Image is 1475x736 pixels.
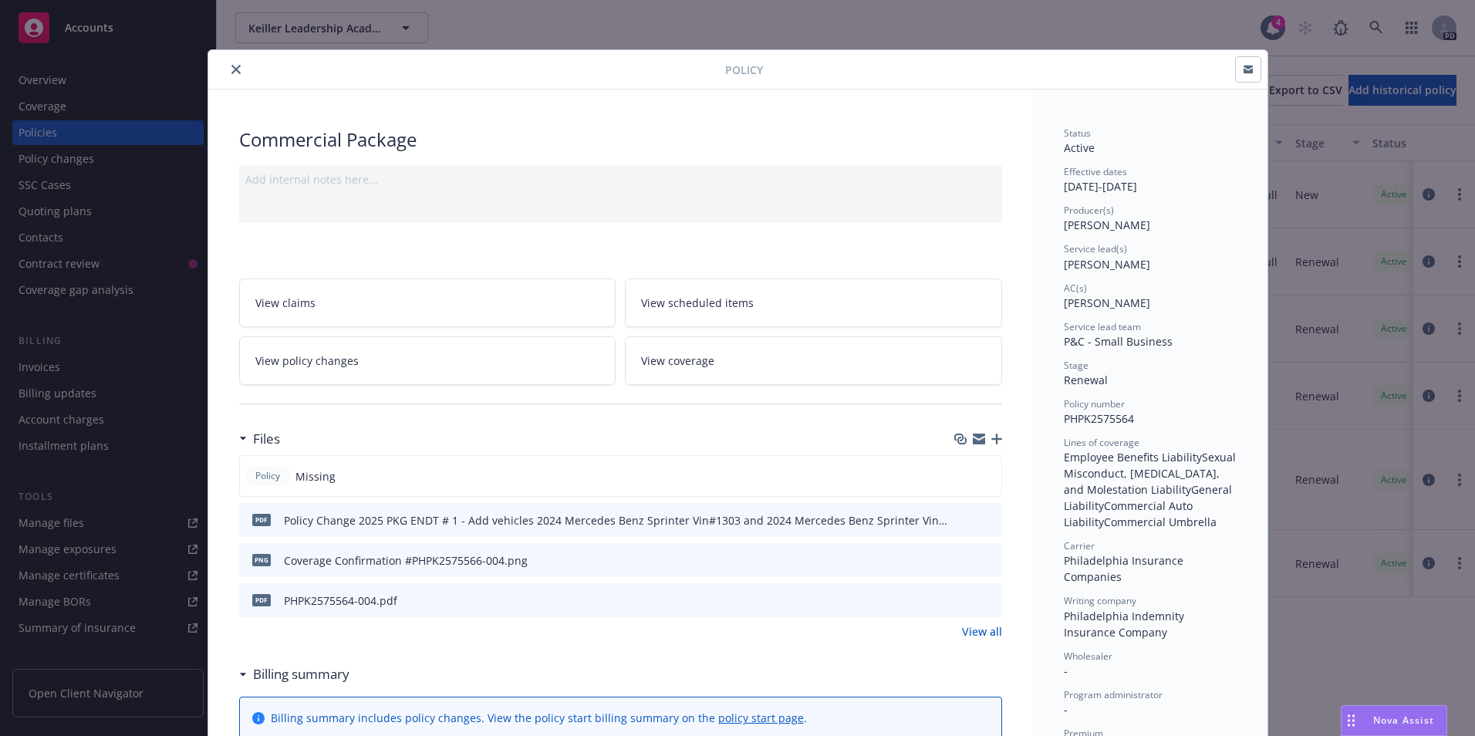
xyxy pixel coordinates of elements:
[1342,706,1361,735] div: Drag to move
[255,295,316,311] span: View claims
[1064,127,1091,140] span: Status
[245,171,996,187] div: Add internal notes here...
[252,554,271,566] span: png
[252,514,271,525] span: pdf
[239,429,280,449] div: Files
[1064,295,1150,310] span: [PERSON_NAME]
[725,62,763,78] span: Policy
[718,711,804,725] a: policy start page
[1064,165,1127,178] span: Effective dates
[982,593,996,609] button: preview file
[227,60,245,79] button: close
[1064,165,1237,194] div: [DATE] - [DATE]
[1064,282,1087,295] span: AC(s)
[1064,257,1150,272] span: [PERSON_NAME]
[284,512,951,528] div: Policy Change 2025 PKG ENDT # 1 - Add vehicles 2024 Mercedes Benz Sprinter Vin#1303 and 2024 Merc...
[1064,482,1235,513] span: General Liability
[1064,320,1141,333] span: Service lead team
[1064,663,1068,678] span: -
[239,336,616,385] a: View policy changes
[1064,688,1163,701] span: Program administrator
[957,512,970,528] button: download file
[1064,359,1089,372] span: Stage
[957,552,970,569] button: download file
[1064,594,1136,607] span: Writing company
[1064,334,1173,349] span: P&C - Small Business
[625,336,1002,385] a: View coverage
[284,552,528,569] div: Coverage Confirmation #PHPK2575566-004.png
[1064,450,1202,464] span: Employee Benefits Liability
[255,353,359,369] span: View policy changes
[239,664,349,684] div: Billing summary
[1064,397,1125,410] span: Policy number
[962,623,1002,640] a: View all
[1064,373,1108,387] span: Renewal
[1064,539,1095,552] span: Carrier
[1341,705,1447,736] button: Nova Assist
[253,429,280,449] h3: Files
[641,295,754,311] span: View scheduled items
[1064,436,1139,449] span: Lines of coverage
[1064,650,1112,663] span: Wholesaler
[1104,515,1217,529] span: Commercial Umbrella
[1064,702,1068,717] span: -
[982,552,996,569] button: preview file
[271,710,807,726] div: Billing summary includes policy changes. View the policy start billing summary on the .
[1064,609,1187,640] span: Philadelphia Indemnity Insurance Company
[1064,242,1127,255] span: Service lead(s)
[641,353,714,369] span: View coverage
[253,664,349,684] h3: Billing summary
[1064,218,1150,232] span: [PERSON_NAME]
[239,279,616,327] a: View claims
[957,593,970,609] button: download file
[239,127,1002,153] div: Commercial Package
[252,594,271,606] span: pdf
[982,512,996,528] button: preview file
[1064,204,1114,217] span: Producer(s)
[284,593,397,609] div: PHPK2575564-004.pdf
[252,469,283,483] span: Policy
[625,279,1002,327] a: View scheduled items
[1064,553,1186,584] span: Philadelphia Insurance Companies
[1064,498,1196,529] span: Commercial Auto Liability
[1064,140,1095,155] span: Active
[1064,450,1239,497] span: Sexual Misconduct, [MEDICAL_DATA], and Molestation Liability
[295,468,336,484] span: Missing
[1373,714,1434,727] span: Nova Assist
[1064,411,1134,426] span: PHPK2575564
